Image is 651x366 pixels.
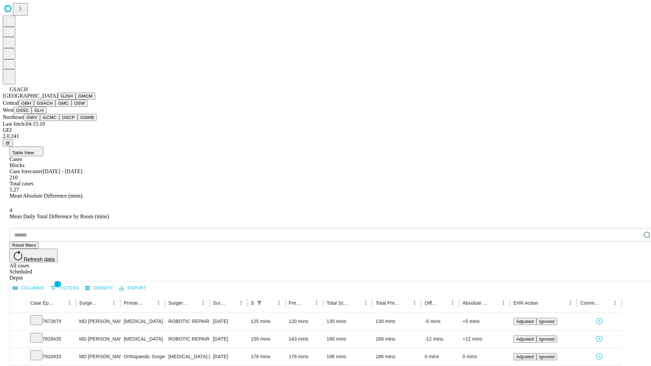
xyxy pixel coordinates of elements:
[513,300,538,306] div: EHR Action
[76,93,95,100] button: GMCM
[462,348,507,365] div: 0 mins
[124,330,161,348] div: [MEDICAL_DATA]
[352,298,361,308] button: Sort
[516,319,534,324] span: Adjusted
[65,298,74,308] button: Menu
[9,146,43,156] button: Table View
[11,283,46,293] button: Select columns
[169,300,188,306] div: Surgery Name
[327,348,369,365] div: 186 mins
[100,298,109,308] button: Sort
[361,298,371,308] button: Menu
[9,86,28,92] span: GSACH
[327,300,351,306] div: Total Scheduled Duration
[3,114,24,120] span: Northeast
[9,187,19,192] span: 5.27
[3,121,45,127] span: Last fetch: 04:15:19
[169,330,206,348] div: ROBOTIC REPAIR INITIAL INCISIONAL /VENTRAL [MEDICAL_DATA] REDUCIBLE
[610,298,620,308] button: Menu
[79,300,99,306] div: Surgeon Name
[169,348,206,365] div: [MEDICAL_DATA] [MEDICAL_DATA]
[43,168,82,174] span: [DATE] - [DATE]
[236,298,246,308] button: Menu
[400,298,410,308] button: Sort
[109,298,119,308] button: Menu
[13,351,23,363] button: Expand
[124,313,161,330] div: [MEDICAL_DATA]
[462,313,507,330] div: +5 mins
[513,353,536,360] button: Adjusted
[539,337,554,342] span: Ignored
[34,100,55,107] button: GSACH
[9,181,33,186] span: Total cases
[410,298,419,308] button: Menu
[213,330,244,348] div: [DATE]
[601,298,610,308] button: Sort
[32,107,46,114] button: GLH
[154,298,163,308] button: Menu
[79,313,117,330] div: MD [PERSON_NAME] Md
[448,298,457,308] button: Menu
[48,283,81,293] button: Show filters
[289,330,320,348] div: 143 mins
[9,207,12,213] span: 4
[289,313,320,330] div: 120 mins
[289,300,302,306] div: Predicted In Room Duration
[30,348,73,365] div: 7916933
[30,313,73,330] div: 7672679
[9,175,18,180] span: 210
[539,298,548,308] button: Sort
[536,335,557,343] button: Ignored
[376,348,418,365] div: 186 mins
[251,330,282,348] div: 155 mins
[539,319,554,324] span: Ignored
[3,100,19,106] span: Central
[3,127,648,133] div: GEI
[376,330,418,348] div: 168 mins
[425,300,438,306] div: Difference
[79,348,117,365] div: MD [PERSON_NAME]
[274,298,284,308] button: Menu
[79,330,117,348] div: MD [PERSON_NAME] Md
[198,298,208,308] button: Menu
[55,298,65,308] button: Sort
[3,93,58,99] span: [GEOGRAPHIC_DATA]
[5,140,10,145] span: @
[251,313,282,330] div: 125 mins
[54,281,61,287] span: 1
[3,133,648,139] div: 2.0.241
[13,316,23,328] button: Expand
[30,330,73,348] div: 7828435
[12,243,36,248] span: Reset filters
[580,300,600,306] div: Comments
[327,330,369,348] div: 180 mins
[302,298,312,308] button: Sort
[516,337,534,342] span: Adjusted
[425,313,456,330] div: -5 mins
[40,114,59,121] button: GCMC
[13,333,23,345] button: Expand
[189,298,198,308] button: Sort
[255,298,264,308] div: 1 active filter
[251,348,282,365] div: 176 mins
[255,298,264,308] button: Show filters
[213,300,226,306] div: Surgery Date
[462,300,489,306] div: Absolute Difference
[327,313,369,330] div: 135 mins
[376,313,418,330] div: 130 mins
[289,348,320,365] div: 176 mins
[3,107,14,113] span: West
[438,298,448,308] button: Sort
[9,168,43,174] span: Case forecaster
[9,242,39,249] button: Reset filters
[536,353,557,360] button: Ignored
[312,298,321,308] button: Menu
[213,313,244,330] div: [DATE]
[9,193,82,199] span: Mean Absolute Difference (mins)
[3,139,13,146] button: @
[169,313,206,330] div: ROBOTIC REPAIR INITIAL [MEDICAL_DATA] REDUCIBLE AGE [DEMOGRAPHIC_DATA] OR MORE
[9,213,109,219] span: Mean Daily Total Difference by Room (mins)
[499,298,508,308] button: Menu
[58,93,76,100] button: GJSH
[516,354,534,359] span: Adjusted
